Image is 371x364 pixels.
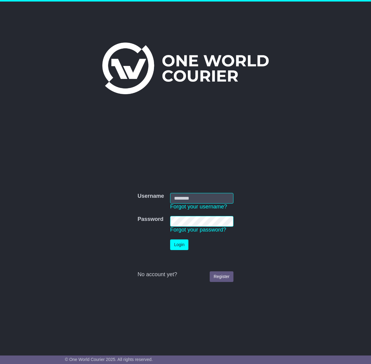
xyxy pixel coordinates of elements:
[102,43,268,94] img: One World
[138,216,163,223] label: Password
[65,357,153,362] span: © One World Courier 2025. All rights reserved.
[170,239,188,250] button: Login
[138,193,164,200] label: Username
[170,227,226,233] a: Forgot your password?
[210,271,233,282] a: Register
[138,271,233,278] div: No account yet?
[170,204,227,210] a: Forgot your username?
